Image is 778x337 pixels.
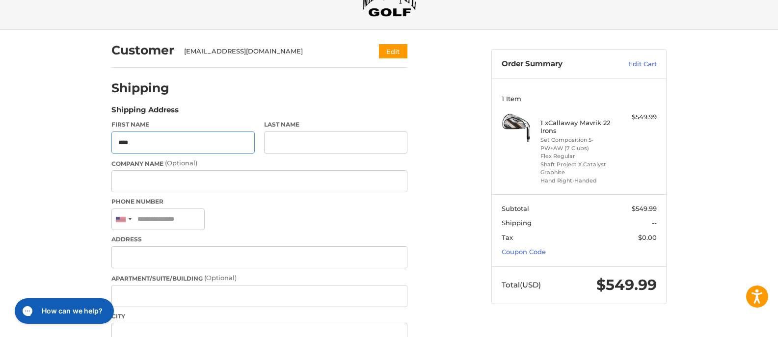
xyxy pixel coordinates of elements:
[632,205,657,212] span: $549.99
[111,120,255,129] label: First Name
[596,276,657,294] span: $549.99
[540,160,616,177] li: Shaft Project X Catalyst Graphite
[502,248,546,256] a: Coupon Code
[638,233,657,241] span: $0.00
[502,219,532,227] span: Shipping
[112,209,134,230] div: United States: +1
[540,119,616,135] h4: 1 x Callaway Mavrik 22 Irons
[502,95,657,103] h3: 1 Item
[540,177,616,185] li: Hand Right-Handed
[111,43,174,58] h2: Customer
[111,273,407,283] label: Apartment/Suite/Building
[111,80,169,96] h2: Shipping
[264,120,407,129] label: Last Name
[111,197,407,206] label: Phone Number
[111,104,179,120] legend: Shipping Address
[618,112,657,122] div: $549.99
[540,136,616,152] li: Set Composition 5-PW+AW (7 Clubs)
[540,152,616,160] li: Flex Regular
[379,44,407,58] button: Edit
[184,47,360,56] div: [EMAIL_ADDRESS][DOMAIN_NAME]
[10,295,117,327] iframe: Gorgias live chat messenger
[652,219,657,227] span: --
[111,235,407,244] label: Address
[165,159,197,167] small: (Optional)
[502,59,607,69] h3: Order Summary
[502,280,541,289] span: Total (USD)
[502,205,529,212] span: Subtotal
[111,158,407,168] label: Company Name
[502,233,513,241] span: Tax
[204,274,237,282] small: (Optional)
[111,312,407,321] label: City
[607,59,657,69] a: Edit Cart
